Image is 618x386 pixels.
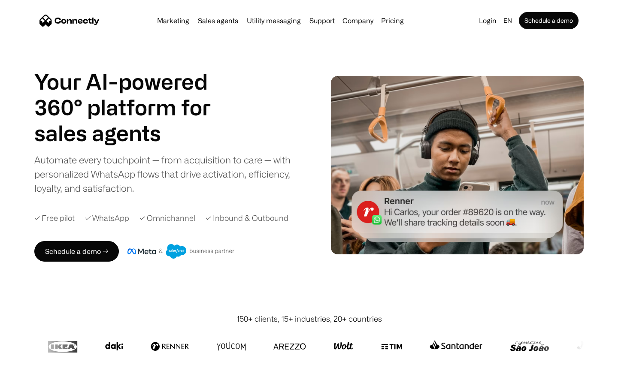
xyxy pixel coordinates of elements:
[519,12,579,29] a: Schedule a demo
[139,212,195,224] div: ✓ Omnichannel
[154,17,193,24] a: Marketing
[476,15,500,27] a: Login
[34,69,232,120] h1: Your AI-powered 360° platform for
[9,370,51,383] aside: Language selected: English
[85,212,129,224] div: ✓ WhatsApp
[378,17,407,24] a: Pricing
[503,15,512,27] div: en
[34,120,232,146] h1: sales agents
[34,153,305,195] div: Automate every touchpoint — from acquisition to care — with personalized WhatsApp flows that driv...
[342,15,373,27] div: Company
[194,17,242,24] a: Sales agents
[243,17,304,24] a: Utility messaging
[17,371,51,383] ul: Language list
[206,212,288,224] div: ✓ Inbound & Outbound
[34,212,75,224] div: ✓ Free pilot
[34,241,119,262] a: Schedule a demo →
[306,17,338,24] a: Support
[127,244,235,259] img: Meta and Salesforce business partner badge.
[236,313,382,325] div: 150+ clients, 15+ industries, 20+ countries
